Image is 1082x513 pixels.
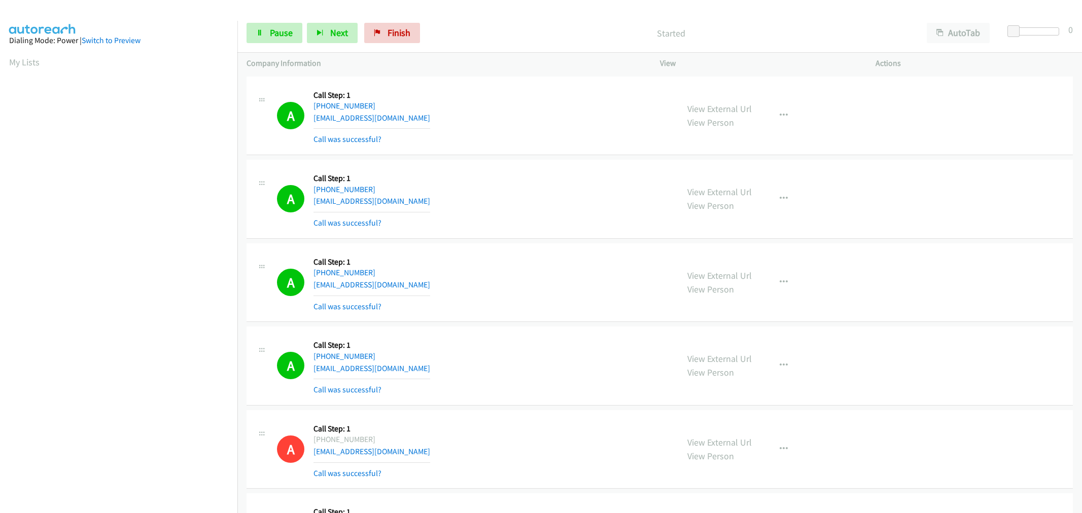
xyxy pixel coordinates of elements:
[313,101,375,111] a: [PHONE_NUMBER]
[313,185,375,194] a: [PHONE_NUMBER]
[313,218,381,228] a: Call was successful?
[247,57,642,69] p: Company Information
[687,117,734,128] a: View Person
[277,352,304,379] h1: A
[313,280,430,289] a: [EMAIL_ADDRESS][DOMAIN_NAME]
[687,283,734,295] a: View Person
[364,23,420,43] a: Finish
[660,57,857,69] p: View
[313,113,430,123] a: [EMAIL_ADDRESS][DOMAIN_NAME]
[277,102,304,129] h1: A
[330,27,348,39] span: Next
[313,385,381,394] a: Call was successful?
[313,468,381,478] a: Call was successful?
[313,90,430,100] h5: Call Step: 1
[313,424,430,434] h5: Call Step: 1
[313,257,430,267] h5: Call Step: 1
[687,200,734,211] a: View Person
[313,134,381,144] a: Call was successful?
[277,435,304,463] h1: A
[313,351,375,361] a: [PHONE_NUMBER]
[277,269,304,296] h1: A
[687,186,752,198] a: View External Url
[388,27,410,39] span: Finish
[687,436,752,448] a: View External Url
[687,353,752,364] a: View External Url
[313,302,381,311] a: Call was successful?
[9,56,40,68] a: My Lists
[313,173,430,184] h5: Call Step: 1
[1068,23,1073,36] div: 0
[313,433,430,446] div: [PHONE_NUMBER]
[687,450,734,462] a: View Person
[313,268,375,277] a: [PHONE_NUMBER]
[876,57,1073,69] p: Actions
[927,23,990,43] button: AutoTab
[313,340,430,350] h5: Call Step: 1
[277,185,304,212] h1: A
[9,34,228,47] div: Dialing Mode: Power |
[687,103,752,115] a: View External Url
[434,26,909,40] p: Started
[247,23,302,43] a: Pause
[270,27,293,39] span: Pause
[313,447,430,456] a: [EMAIL_ADDRESS][DOMAIN_NAME]
[687,367,734,378] a: View Person
[1053,216,1082,297] iframe: Resource Center
[1013,27,1059,35] div: Delay between calls (in seconds)
[687,270,752,281] a: View External Url
[307,23,358,43] button: Next
[82,35,141,45] a: Switch to Preview
[313,196,430,206] a: [EMAIL_ADDRESS][DOMAIN_NAME]
[313,363,430,373] a: [EMAIL_ADDRESS][DOMAIN_NAME]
